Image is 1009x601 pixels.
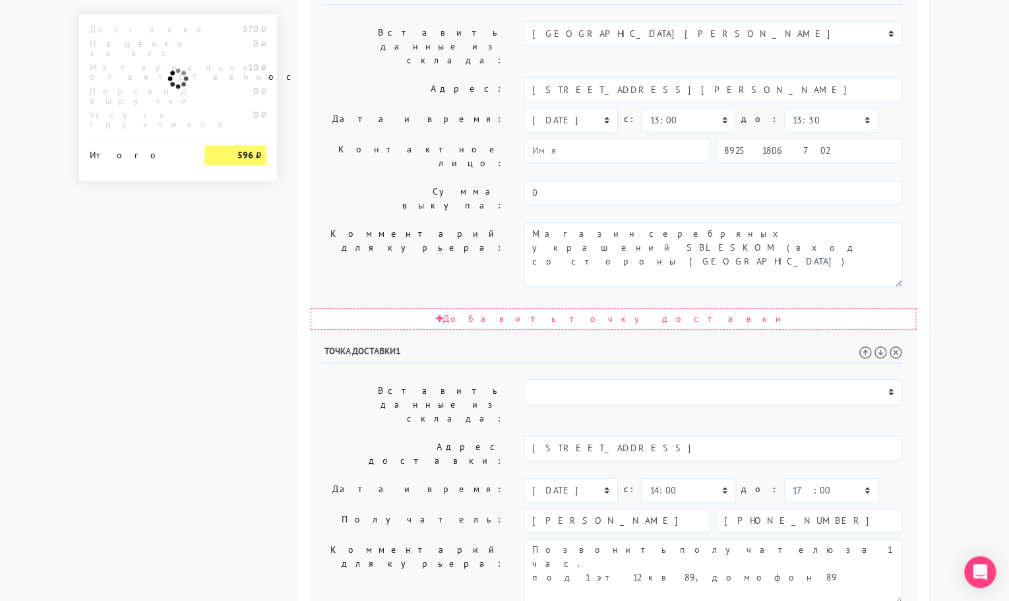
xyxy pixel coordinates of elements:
[315,77,514,102] label: Адрес:
[524,508,710,533] input: Имя
[315,379,514,430] label: Вставить данные из склада:
[315,180,514,217] label: Сумма выкупа:
[741,478,779,501] label: до:
[315,478,514,503] label: Дата и время:
[396,345,401,357] span: 1
[315,21,514,72] label: Вставить данные из склада:
[524,138,710,163] input: Имя
[716,138,902,163] input: Телефон
[80,110,195,129] div: Услуги грузчиков
[80,39,195,57] div: Наценка за вес
[80,86,195,105] div: Перевод выручки
[315,222,514,287] label: Комментарий для курьера:
[623,108,636,131] label: c:
[315,435,514,472] label: Адрес доставки:
[324,346,902,364] h6: Точка доставки
[80,24,195,34] div: Доставка
[315,108,514,133] label: Дата и время:
[964,556,996,588] div: Open Intercom Messenger
[716,508,902,533] input: Телефон
[315,508,514,533] label: Получатель:
[90,145,185,160] div: Итого
[166,67,190,90] img: ajax-loader.gif
[311,308,916,330] div: Добавить точку доставки
[80,63,195,81] div: Материальная ответственность
[315,138,514,175] label: Контактное лицо:
[237,149,253,161] strong: 596
[741,108,779,131] label: до:
[623,478,636,501] label: c:
[243,23,259,35] strong: 570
